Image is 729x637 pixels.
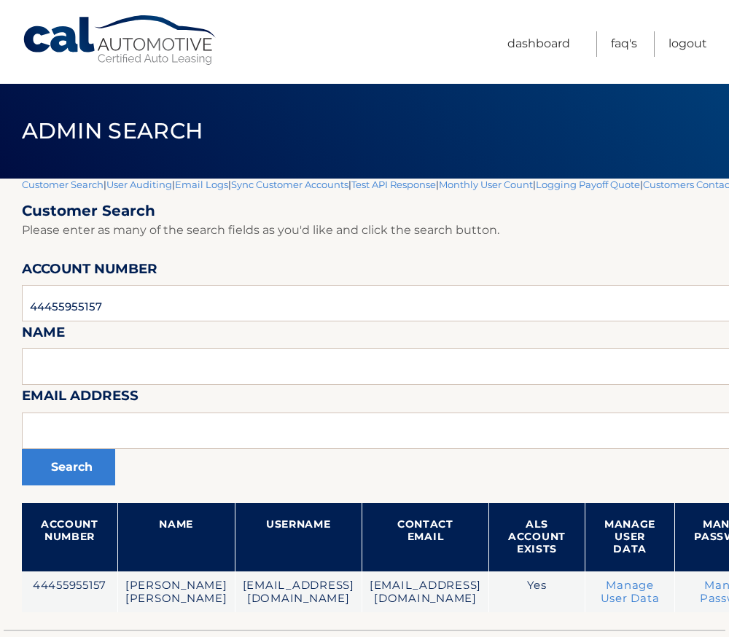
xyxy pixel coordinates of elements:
[231,179,348,190] a: Sync Customer Accounts
[175,179,228,190] a: Email Logs
[611,31,637,57] a: FAQ's
[117,503,235,571] th: Name
[362,571,488,613] td: [EMAIL_ADDRESS][DOMAIN_NAME]
[22,179,104,190] a: Customer Search
[117,571,235,613] td: [PERSON_NAME] [PERSON_NAME]
[489,503,585,571] th: ALS Account Exists
[439,179,533,190] a: Monthly User Count
[235,503,362,571] th: Username
[507,31,570,57] a: Dashboard
[585,503,674,571] th: Manage User Data
[362,503,488,571] th: Contact Email
[351,179,436,190] a: Test API Response
[22,571,117,613] td: 44455955157
[235,571,362,613] td: [EMAIL_ADDRESS][DOMAIN_NAME]
[668,31,707,57] a: Logout
[22,117,203,144] span: Admin Search
[22,258,157,285] label: Account Number
[536,179,640,190] a: Logging Payoff Quote
[106,179,172,190] a: User Auditing
[489,571,585,613] td: Yes
[22,385,139,412] label: Email Address
[601,579,660,605] a: Manage User Data
[22,503,117,571] th: Account Number
[22,15,219,66] a: Cal Automotive
[22,321,65,348] label: Name
[22,449,115,485] button: Search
